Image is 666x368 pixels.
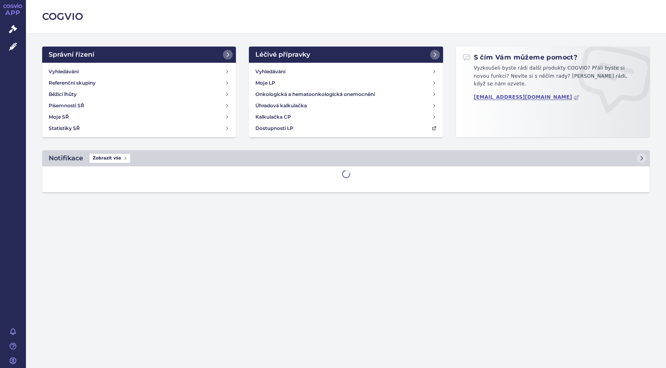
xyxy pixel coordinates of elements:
h4: Úhradová kalkulačka [255,102,307,110]
h4: Písemnosti SŘ [49,102,84,110]
h4: Vyhledávání [255,68,285,76]
a: Onkologická a hematoonkologická onemocnění [252,89,439,100]
a: Úhradová kalkulačka [252,100,439,111]
a: Kalkulačka CP [252,111,439,123]
h4: Moje LP [255,79,275,87]
h2: Správní řízení [49,50,94,60]
h4: Onkologická a hematoonkologická onemocnění [255,90,375,98]
a: Písemnosti SŘ [45,100,233,111]
h4: Kalkulačka CP [255,113,291,121]
h4: Moje SŘ [49,113,69,121]
h2: COGVIO [42,10,650,23]
span: Zobrazit vše [90,154,130,163]
a: [EMAIL_ADDRESS][DOMAIN_NAME] [474,94,580,100]
a: Vyhledávání [252,66,439,77]
a: Dostupnosti LP [252,123,439,134]
a: Vyhledávání [45,66,233,77]
h4: Vyhledávání [49,68,79,76]
h4: Běžící lhůty [49,90,77,98]
h4: Statistiky SŘ [49,124,80,132]
a: Běžící lhůty [45,89,233,100]
h4: Referenční skupiny [49,79,96,87]
a: NotifikaceZobrazit vše [42,150,650,166]
h2: S čím Vám můžeme pomoct? [463,53,578,62]
a: Moje SŘ [45,111,233,123]
a: Léčivé přípravky [249,47,443,63]
a: Správní řízení [42,47,236,63]
h2: Léčivé přípravky [255,50,310,60]
a: Statistiky SŘ [45,123,233,134]
a: Moje LP [252,77,439,89]
h2: Notifikace [49,153,83,163]
h4: Dostupnosti LP [255,124,293,132]
a: Referenční skupiny [45,77,233,89]
p: Vyzkoušeli byste rádi další produkty COGVIO? Přáli byste si novou funkci? Nevíte si s něčím rady?... [463,64,643,91]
